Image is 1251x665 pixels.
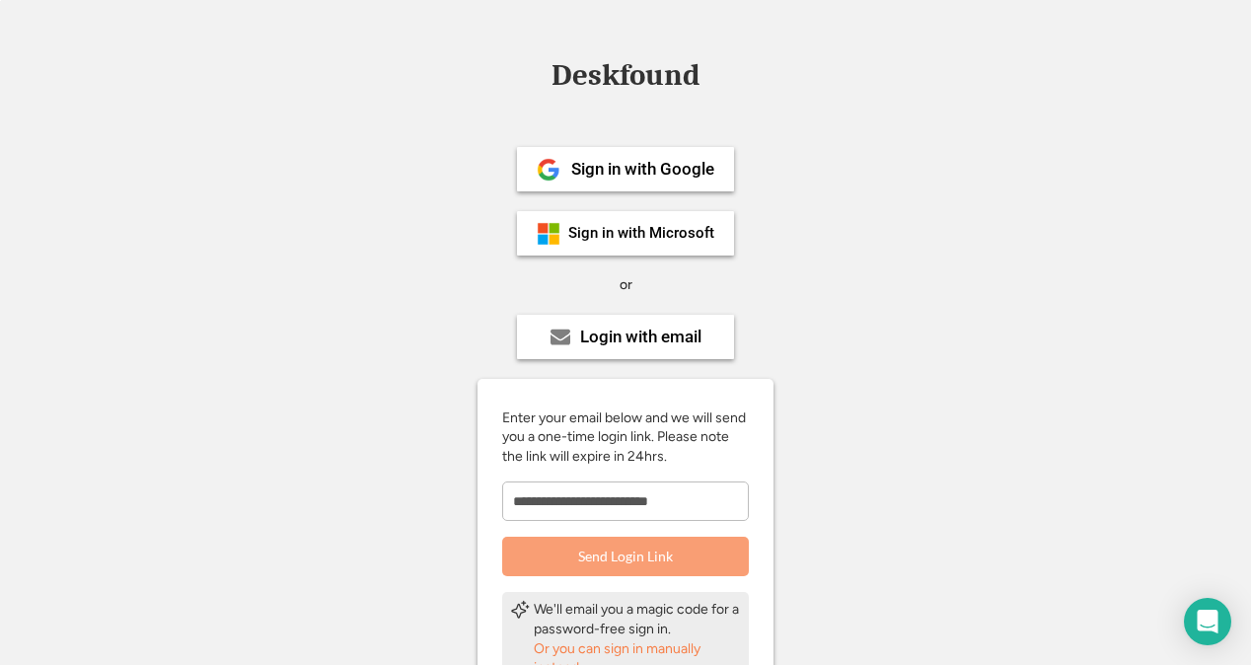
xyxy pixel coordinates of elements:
img: 1024px-Google__G__Logo.svg.png [537,158,560,182]
div: Open Intercom Messenger [1184,598,1231,645]
div: or [620,275,632,295]
div: Deskfound [542,60,709,91]
div: Enter your email below and we will send you a one-time login link. Please note the link will expi... [502,408,749,467]
div: Sign in with Microsoft [568,226,714,241]
img: ms-symbollockup_mssymbol_19.png [537,222,560,246]
div: Login with email [580,329,701,345]
div: Sign in with Google [571,161,714,178]
div: We'll email you a magic code for a password-free sign in. [534,600,741,638]
button: Send Login Link [502,537,749,576]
